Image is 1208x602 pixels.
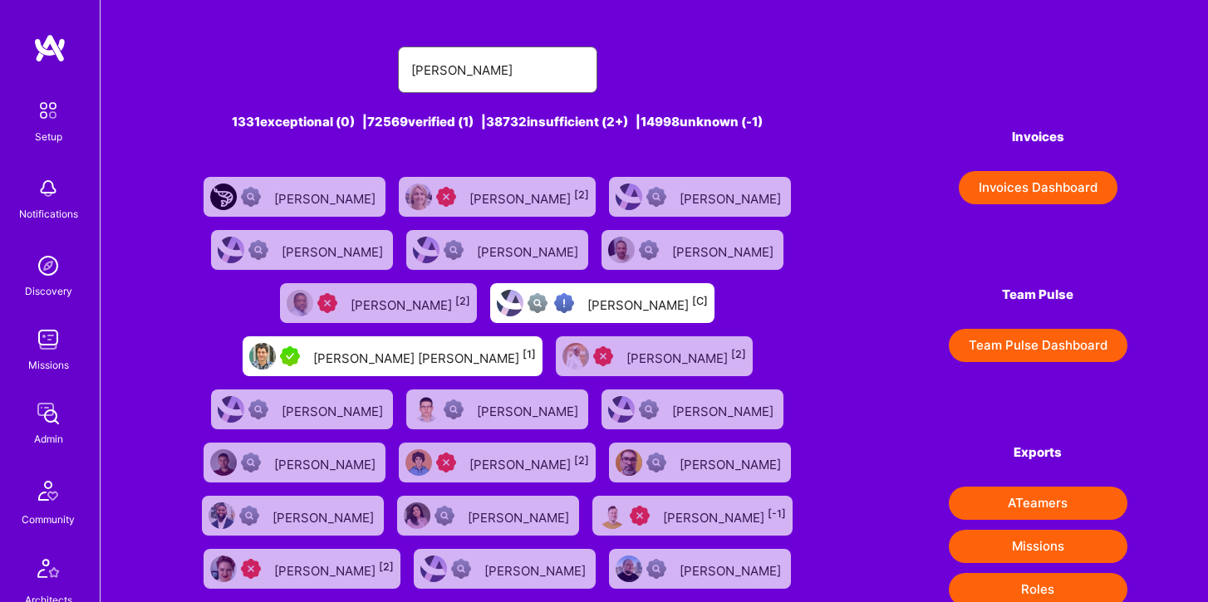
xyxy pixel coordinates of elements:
img: setup [31,93,66,128]
a: User AvatarNot Scrubbed[PERSON_NAME] [602,170,798,223]
a: User AvatarNot Scrubbed[PERSON_NAME] [204,223,400,277]
img: User Avatar [599,502,626,529]
img: admin teamwork [32,397,65,430]
a: Invoices Dashboard [949,171,1127,204]
div: [PERSON_NAME] [274,558,394,580]
img: Unqualified [241,559,261,579]
div: Admin [34,430,63,448]
img: User Avatar [497,290,523,316]
img: Unqualified [436,187,456,207]
img: User Avatar [404,502,430,529]
a: User AvatarNot fully vettedHigh Potential User[PERSON_NAME][C] [484,277,721,330]
img: Not Scrubbed [241,453,261,472]
img: Not Scrubbed [444,399,464,419]
div: Setup [35,128,62,145]
img: logo [33,33,66,63]
div: 1331 exceptional (0) | 72569 verified (1) | 38732 insufficient (2+) | 14998 unknown (-1) [181,113,813,130]
a: User AvatarNot Scrubbed[PERSON_NAME] [407,542,602,595]
img: User Avatar [420,556,447,582]
button: ATeamers [949,487,1127,520]
img: Unqualified [630,506,650,526]
a: User AvatarNot Scrubbed[PERSON_NAME] [602,436,798,489]
input: Search for an A-Teamer [411,49,584,91]
div: [PERSON_NAME] [468,505,572,526]
img: User Avatar [209,502,235,529]
h4: Invoices [949,130,1127,144]
div: [PERSON_NAME] [672,399,777,420]
sup: [-1] [768,507,786,520]
img: Architects [28,551,68,591]
div: [PERSON_NAME] [626,345,746,367]
div: [PERSON_NAME] [273,505,377,526]
a: User AvatarNot Scrubbed[PERSON_NAME] [204,383,400,436]
img: Not Scrubbed [639,240,659,260]
sup: [C] [692,295,708,307]
img: Not Scrubbed [248,240,268,260]
a: User AvatarUnqualified[PERSON_NAME][2] [273,277,484,330]
div: [PERSON_NAME] [484,558,589,580]
div: [PERSON_NAME] [282,399,386,420]
div: [PERSON_NAME] [469,186,589,208]
img: User Avatar [210,449,237,476]
div: [PERSON_NAME] [274,452,379,473]
div: [PERSON_NAME] [680,558,784,580]
a: User AvatarNot Scrubbed[PERSON_NAME] [195,489,390,542]
a: User AvatarNot Scrubbed[PERSON_NAME] [390,489,586,542]
a: User AvatarUnqualified[PERSON_NAME][-1] [586,489,799,542]
a: User AvatarNot Scrubbed[PERSON_NAME] [197,170,392,223]
div: [PERSON_NAME] [680,186,784,208]
a: User AvatarUnqualified[PERSON_NAME][2] [392,436,602,489]
img: Not Scrubbed [444,240,464,260]
div: Community [22,511,75,528]
img: User Avatar [405,449,432,476]
img: Not fully vetted [528,293,548,313]
img: User Avatar [413,237,439,263]
a: User AvatarUnqualified[PERSON_NAME][2] [392,170,602,223]
div: [PERSON_NAME] [PERSON_NAME] [313,345,536,367]
a: User AvatarNot Scrubbed[PERSON_NAME] [197,436,392,489]
img: Unqualified [317,293,337,313]
a: User AvatarNot Scrubbed[PERSON_NAME] [595,383,790,436]
img: teamwork [32,323,65,356]
img: User Avatar [210,184,237,210]
img: User Avatar [616,449,642,476]
h4: Exports [949,445,1127,460]
img: User Avatar [405,184,432,210]
div: Discovery [25,282,72,300]
img: A.Teamer in Residence [280,346,300,366]
img: Not Scrubbed [248,399,268,419]
img: Not Scrubbed [435,506,454,526]
div: [PERSON_NAME] [274,186,379,208]
img: Not Scrubbed [239,506,259,526]
h4: Team Pulse [949,287,1127,302]
img: User Avatar [218,396,244,423]
img: Not Scrubbed [639,399,659,419]
div: [PERSON_NAME] [477,399,582,420]
a: User AvatarUnqualified[PERSON_NAME][2] [197,542,407,595]
a: User AvatarUnqualified[PERSON_NAME][2] [549,330,759,383]
sup: [2] [455,295,470,307]
img: User Avatar [608,396,635,423]
sup: [2] [574,454,589,467]
sup: [2] [379,560,394,573]
img: discovery [32,249,65,282]
img: User Avatar [218,237,244,263]
img: Not Scrubbed [646,187,666,207]
div: [PERSON_NAME] [351,292,470,314]
div: [PERSON_NAME] [587,292,708,314]
a: User AvatarNot Scrubbed[PERSON_NAME] [400,383,595,436]
img: User Avatar [287,290,313,316]
img: bell [32,172,65,205]
a: User AvatarNot Scrubbed[PERSON_NAME] [595,223,790,277]
img: User Avatar [616,184,642,210]
img: User Avatar [413,396,439,423]
img: User Avatar [249,343,276,370]
a: User AvatarNot Scrubbed[PERSON_NAME] [400,223,595,277]
div: [PERSON_NAME] [477,239,582,261]
img: Unqualified [436,453,456,472]
img: High Potential User [554,293,574,313]
img: Not Scrubbed [451,559,471,579]
a: User AvatarNot Scrubbed[PERSON_NAME] [602,542,798,595]
img: Not Scrubbed [646,559,666,579]
img: Not Scrubbed [241,187,261,207]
